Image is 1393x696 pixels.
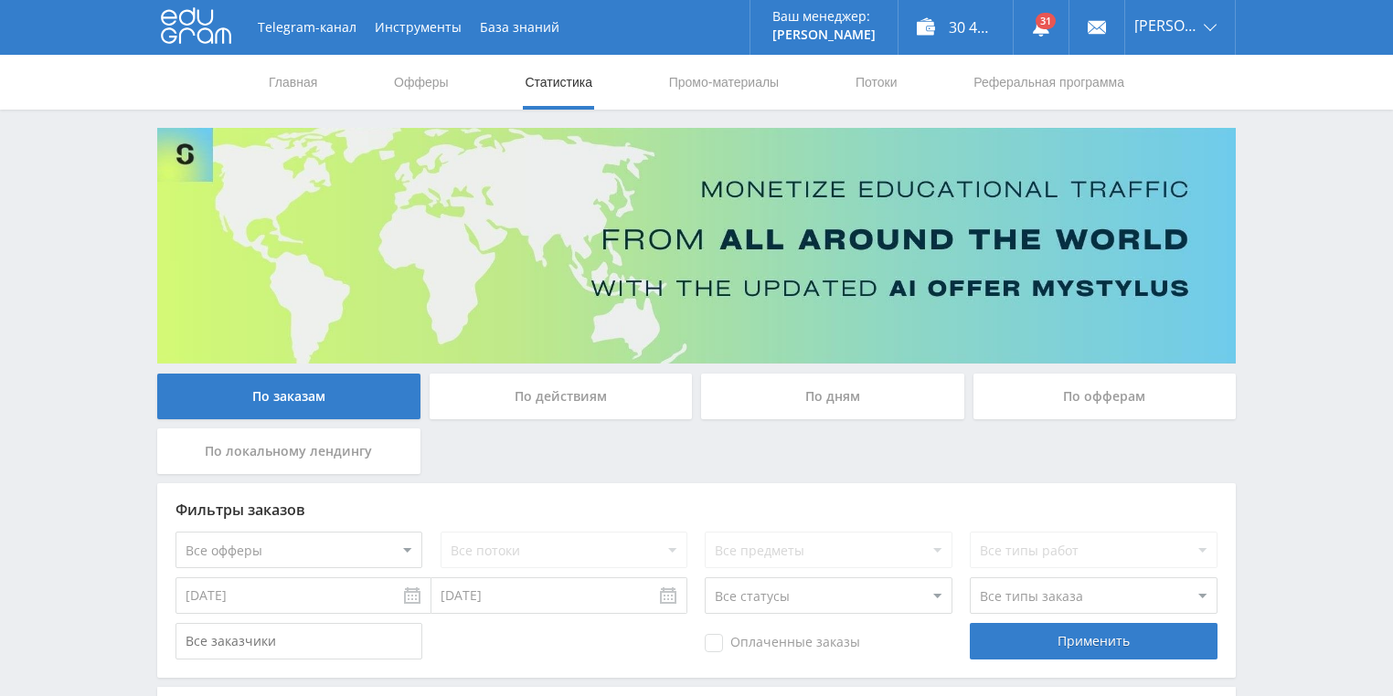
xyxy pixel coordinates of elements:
[157,374,420,419] div: По заказам
[267,55,319,110] a: Главная
[157,428,420,474] div: По локальному лендингу
[854,55,899,110] a: Потоки
[392,55,451,110] a: Офферы
[157,128,1236,364] img: Banner
[1134,18,1198,33] span: [PERSON_NAME]
[970,623,1217,659] div: Применить
[772,27,876,42] p: [PERSON_NAME]
[972,55,1126,110] a: Реферальная программа
[973,374,1237,419] div: По офферам
[701,374,964,419] div: По дням
[175,501,1218,518] div: Фильтры заказов
[705,634,860,652] span: Оплаченные заказы
[430,374,693,419] div: По действиям
[175,623,422,659] input: Все заказчики
[523,55,594,110] a: Статистика
[772,9,876,24] p: Ваш менеджер:
[667,55,781,110] a: Промо-материалы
